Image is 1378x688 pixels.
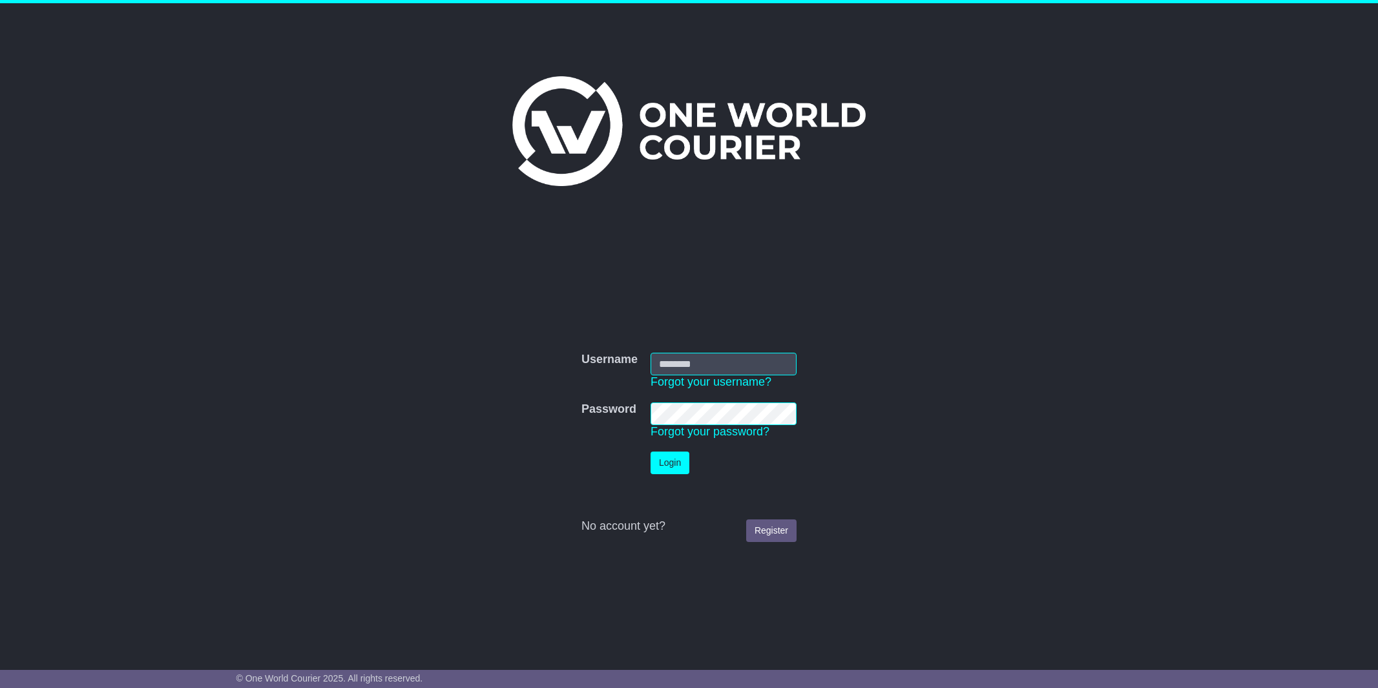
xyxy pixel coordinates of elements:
[651,452,689,474] button: Login
[651,425,769,438] a: Forgot your password?
[581,353,638,367] label: Username
[746,519,797,542] a: Register
[581,519,797,534] div: No account yet?
[512,76,865,186] img: One World
[581,402,636,417] label: Password
[651,375,771,388] a: Forgot your username?
[236,673,423,683] span: © One World Courier 2025. All rights reserved.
